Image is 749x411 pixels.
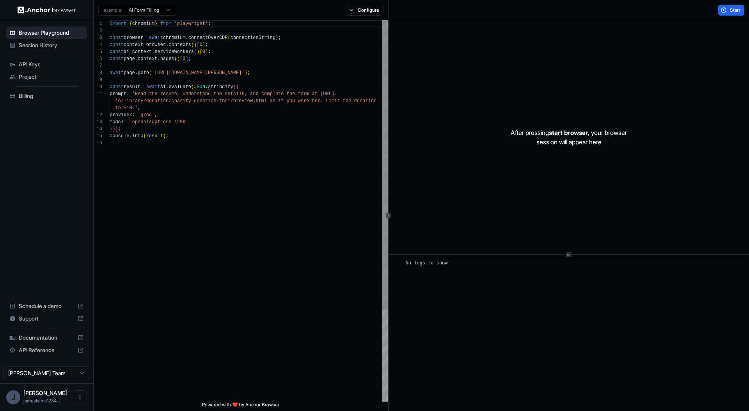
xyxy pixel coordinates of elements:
[124,119,126,125] span: :
[138,56,157,62] span: context
[194,42,197,48] span: )
[19,302,75,310] span: Schedule a demo
[278,35,281,41] span: ;
[146,84,160,90] span: await
[149,35,163,41] span: await
[194,84,205,90] span: JSON
[19,315,75,322] span: Support
[199,49,202,55] span: [
[19,41,84,49] span: Session History
[169,42,191,48] span: contexts
[132,21,155,27] span: chromium
[110,42,124,48] span: const
[124,70,135,76] span: page
[94,112,102,119] div: 12
[110,91,126,97] span: prompt
[138,70,149,76] span: goto
[132,91,273,97] span: 'Read the resume, understand the details, and comp
[6,331,87,344] div: Documentation
[23,398,60,404] span: jameslsims1234@gmail.com
[180,56,183,62] span: [
[19,29,84,37] span: Browser Playground
[208,84,233,90] span: stringify
[160,21,172,27] span: from
[6,58,87,71] div: API Keys
[188,56,191,62] span: ;
[124,84,140,90] span: result
[110,126,112,132] span: }
[208,21,211,27] span: ;
[191,84,194,90] span: (
[129,133,132,139] span: .
[6,390,20,404] div: J
[191,42,194,48] span: (
[110,21,126,27] span: import
[94,140,102,147] div: 16
[94,90,102,97] div: 11
[94,83,102,90] div: 10
[115,98,256,104] span: io/library/donation/charity-donation-form/preview.
[152,49,154,55] span: .
[396,259,400,267] span: ​
[228,35,231,41] span: (
[118,126,121,132] span: ;
[138,112,154,118] span: 'groq'
[126,91,129,97] span: :
[160,56,174,62] span: pages
[94,76,102,83] div: 9
[73,390,87,404] button: Open menu
[511,128,627,147] p: After pressing , your browser session will appear here
[18,6,76,14] img: Anchor Logo
[202,402,279,411] span: Powered with ❤️ by Anchor Browser
[135,56,138,62] span: =
[205,42,208,48] span: ;
[188,35,228,41] span: connectOverCDP
[110,133,129,139] span: console
[140,84,143,90] span: =
[19,92,84,100] span: Billing
[718,5,744,16] button: Start
[185,35,188,41] span: .
[160,84,166,90] span: ai
[129,21,132,27] span: {
[19,60,84,68] span: API Keys
[197,42,199,48] span: [
[110,112,132,118] span: provider
[94,27,102,34] div: 2
[275,35,278,41] span: )
[23,390,67,396] span: James L Sims
[135,70,138,76] span: .
[194,49,197,55] span: (
[124,49,129,55] span: ai
[132,49,152,55] span: context
[132,112,135,118] span: :
[146,42,166,48] span: browser
[94,55,102,62] div: 6
[154,49,194,55] span: serviceWorkers
[143,42,146,48] span: =
[166,84,169,90] span: .
[549,129,588,136] span: start browser
[166,133,169,139] span: ;
[110,49,124,55] span: const
[202,49,205,55] span: 0
[174,21,208,27] span: 'playwright'
[346,5,383,16] button: Configure
[256,98,376,104] span: html as if you were her. Limit the donation
[152,70,245,76] span: '[URL][DOMAIN_NAME][PERSON_NAME]'
[115,126,118,132] span: )
[174,56,177,62] span: (
[138,105,140,111] span: ,
[247,70,250,76] span: ;
[6,27,87,39] div: Browser Playground
[94,48,102,55] div: 5
[177,56,180,62] span: )
[124,56,135,62] span: page
[94,20,102,27] div: 1
[163,35,186,41] span: chromium
[94,133,102,140] div: 15
[110,84,124,90] span: const
[129,119,188,125] span: 'openai/gpt-oss-120b'
[183,56,185,62] span: 0
[94,62,102,69] div: 7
